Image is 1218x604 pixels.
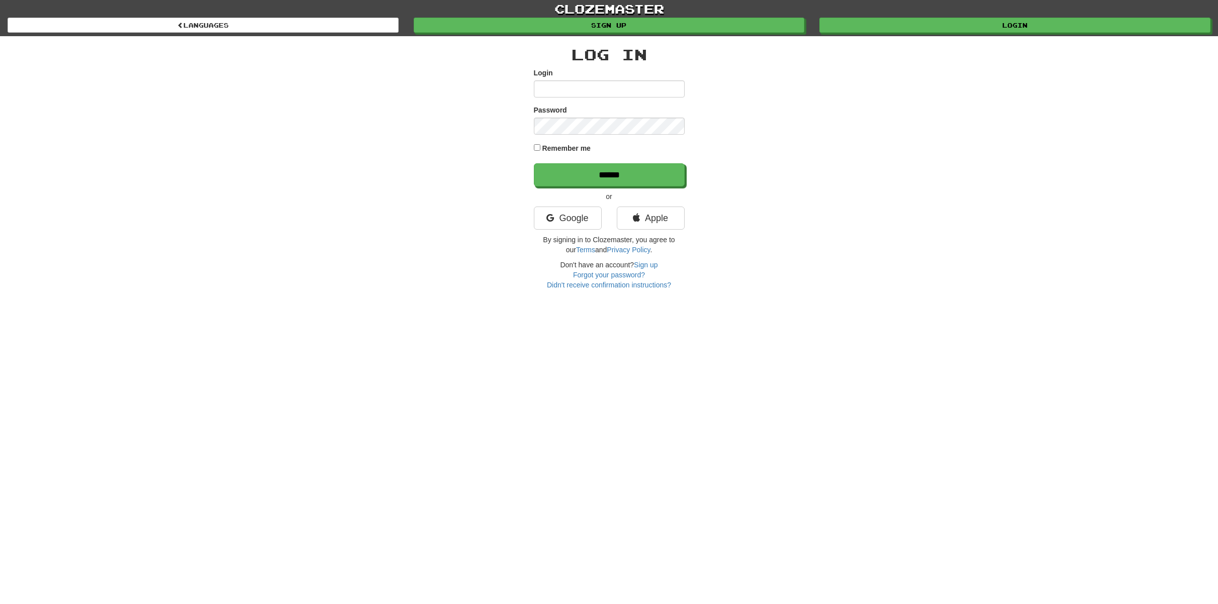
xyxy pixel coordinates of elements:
[819,18,1210,33] a: Login
[617,207,685,230] a: Apple
[573,271,645,279] a: Forgot your password?
[576,246,595,254] a: Terms
[534,46,685,63] h2: Log In
[534,207,602,230] a: Google
[634,261,658,269] a: Sign up
[534,105,567,115] label: Password
[534,68,553,78] label: Login
[547,281,671,289] a: Didn't receive confirmation instructions?
[534,191,685,202] p: or
[542,143,591,153] label: Remember me
[8,18,399,33] a: Languages
[607,246,650,254] a: Privacy Policy
[534,235,685,255] p: By signing in to Clozemaster, you agree to our and .
[414,18,805,33] a: Sign up
[534,260,685,290] div: Don't have an account?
